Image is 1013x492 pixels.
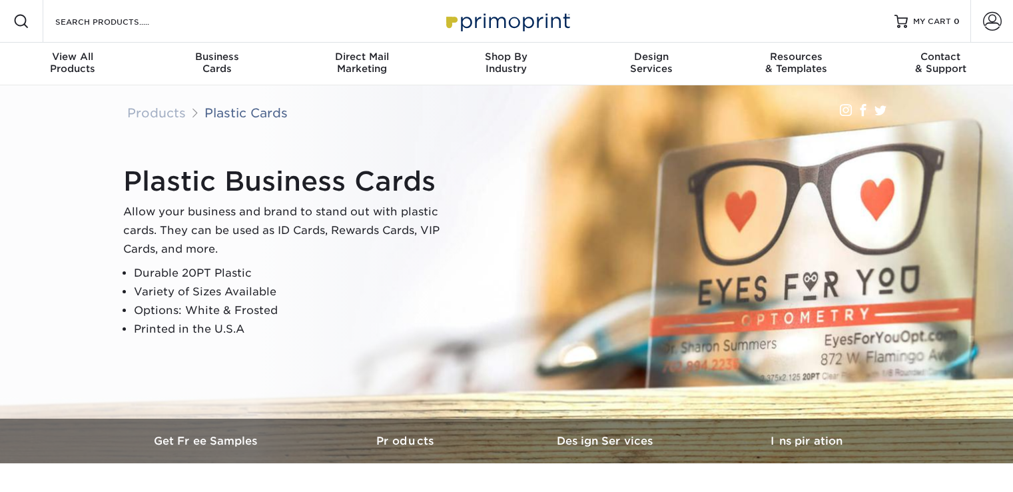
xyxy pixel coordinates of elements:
span: Design [579,51,723,63]
li: Printed in the U.S.A [134,320,456,339]
a: Shop ByIndustry [434,43,579,85]
span: Shop By [434,51,579,63]
a: Contact& Support [868,43,1013,85]
span: 0 [954,17,960,26]
li: Durable 20PT Plastic [134,264,456,283]
h3: Products [307,435,507,447]
a: Plastic Cards [204,105,288,120]
span: MY CART [913,16,951,27]
a: Resources& Templates [723,43,868,85]
a: Products [127,105,186,120]
a: Design Services [507,419,707,463]
div: & Templates [723,51,868,75]
a: Get Free Samples [107,419,307,463]
input: SEARCH PRODUCTS..... [54,13,184,29]
a: Products [307,419,507,463]
span: Resources [723,51,868,63]
a: BusinessCards [145,43,289,85]
h3: Get Free Samples [107,435,307,447]
a: DesignServices [579,43,723,85]
div: Industry [434,51,579,75]
div: Cards [145,51,289,75]
li: Variety of Sizes Available [134,283,456,301]
p: Allow your business and brand to stand out with plastic cards. They can be used as ID Cards, Rewa... [123,203,456,259]
h1: Plastic Business Cards [123,165,456,197]
a: Direct MailMarketing [290,43,434,85]
img: Primoprint [440,7,573,35]
span: Contact [868,51,1013,63]
li: Options: White & Frosted [134,301,456,320]
div: Marketing [290,51,434,75]
div: Services [579,51,723,75]
span: Direct Mail [290,51,434,63]
a: Inspiration [707,419,906,463]
span: Business [145,51,289,63]
h3: Design Services [507,435,707,447]
div: & Support [868,51,1013,75]
h3: Inspiration [707,435,906,447]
